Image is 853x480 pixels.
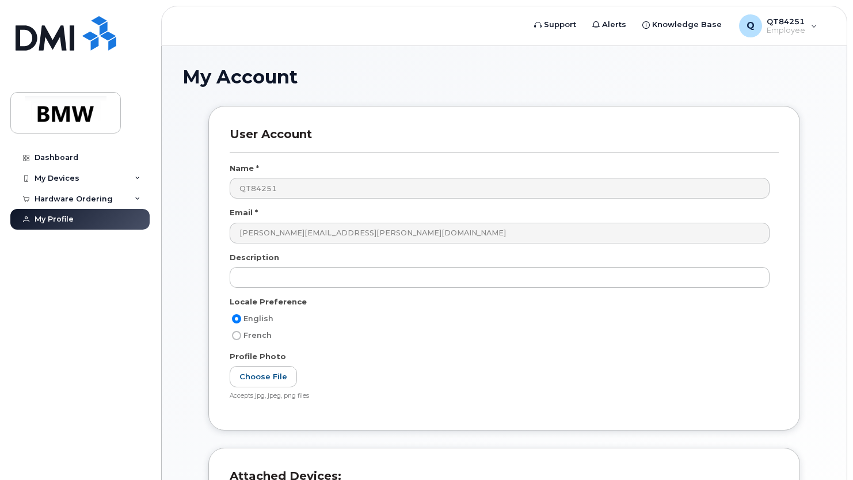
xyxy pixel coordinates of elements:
[230,392,770,401] div: Accepts jpg, jpeg, png files
[230,252,279,263] label: Description
[230,296,307,307] label: Locale Preference
[243,331,272,340] span: French
[230,366,297,387] label: Choose File
[182,67,826,87] h1: My Account
[230,127,779,152] h3: User Account
[232,314,241,323] input: English
[232,331,241,340] input: French
[243,314,273,323] span: English
[230,351,286,362] label: Profile Photo
[230,207,258,218] label: Email *
[230,163,259,174] label: Name *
